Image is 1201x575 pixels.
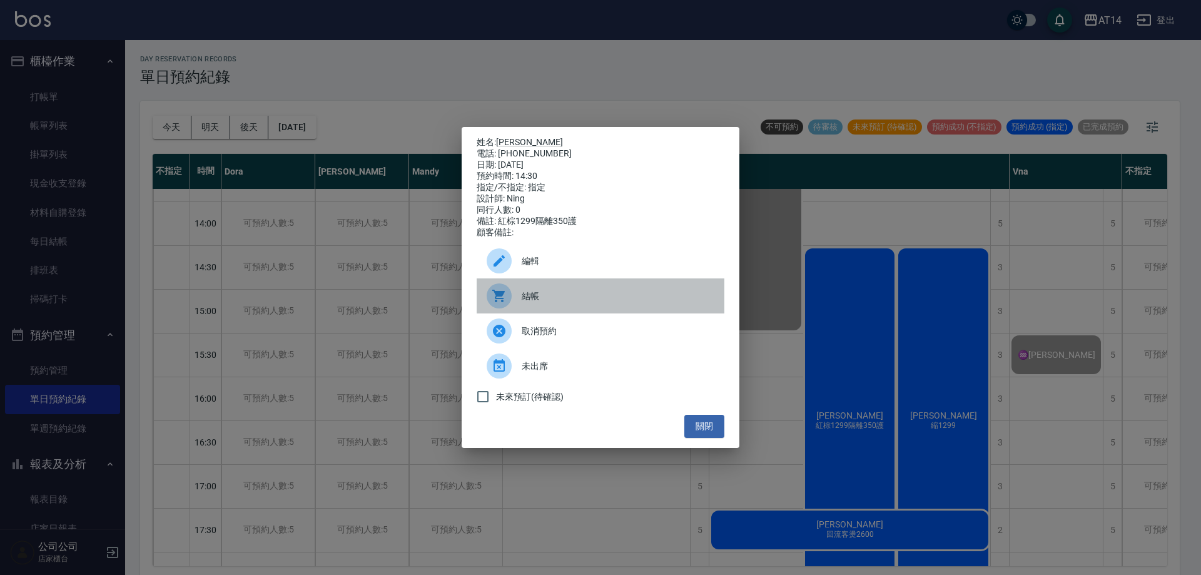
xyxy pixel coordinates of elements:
[477,160,724,171] div: 日期: [DATE]
[522,255,714,268] span: 編輯
[522,360,714,373] span: 未出席
[477,205,724,216] div: 同行人數: 0
[522,325,714,338] span: 取消預約
[496,390,564,404] span: 未來預訂(待確認)
[522,290,714,303] span: 結帳
[477,193,724,205] div: 設計師: Ning
[477,243,724,278] div: 編輯
[684,415,724,438] button: 關閉
[477,227,724,238] div: 顧客備註:
[477,216,724,227] div: 備註: 紅棕1299隔離350護
[477,148,724,160] div: 電話: [PHONE_NUMBER]
[477,137,724,148] p: 姓名:
[496,137,563,147] a: [PERSON_NAME]
[477,349,724,384] div: 未出席
[477,182,724,193] div: 指定/不指定: 指定
[477,313,724,349] div: 取消預約
[477,278,724,313] a: 結帳
[477,171,724,182] div: 預約時間: 14:30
